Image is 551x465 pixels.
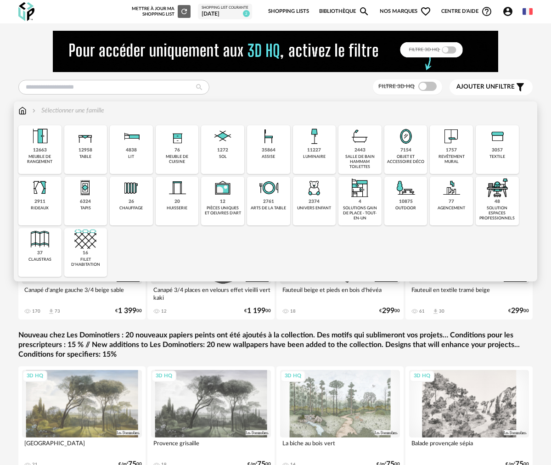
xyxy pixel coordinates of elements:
[220,199,225,205] div: 12
[387,154,425,165] div: objet et accessoire déco
[55,308,60,314] div: 73
[307,147,321,153] div: 11227
[18,2,34,21] img: OXP
[212,125,234,147] img: Sol.png
[456,84,495,90] span: Ajouter un
[243,10,250,17] span: 2
[489,154,505,159] div: textile
[268,2,309,21] a: Shopping Lists
[359,6,370,17] span: Magnify icon
[515,82,526,93] span: Filter icon
[53,31,498,72] img: NEW%20NEW%20HQ%20NEW_V1.gif
[281,370,305,382] div: 3D HQ
[508,308,529,314] div: € 00
[309,199,320,205] div: 2374
[126,147,137,153] div: 4838
[481,6,492,17] span: Help Circle Outline icon
[486,125,508,147] img: Textile.png
[152,370,176,382] div: 3D HQ
[79,154,91,159] div: table
[74,228,96,250] img: filet.png
[115,308,142,314] div: € 00
[48,308,55,315] span: Download icon
[120,125,142,147] img: Literie.png
[440,177,462,199] img: Agencement.png
[158,154,196,165] div: meuble de cuisine
[80,206,91,211] div: tapis
[502,6,517,17] span: Account Circle icon
[446,147,457,153] div: 1757
[219,154,227,159] div: sol
[379,308,400,314] div: € 00
[341,206,379,221] div: solutions gain de place - tout-en-un
[22,284,142,303] div: Canapé d'angle gauche 3/4 beige sable
[456,83,515,91] span: filtre
[32,308,40,314] div: 170
[247,308,265,314] span: 1 199
[79,147,92,153] div: 12958
[202,6,248,17] a: Shopping List courante [DATE] 2
[29,125,51,147] img: Meuble%20de%20rangement.png
[441,6,492,17] span: Centre d'aideHelp Circle Outline icon
[439,308,444,314] div: 30
[30,106,38,115] img: svg+xml;base64,PHN2ZyB3aWR0aD0iMTYiIGhlaWdodD0iMTYiIHZpZXdCb3g9IjAgMCAxNiAxNiIgZmlsbD0ibm9uZSIgeG...
[119,206,143,211] div: chauffage
[151,284,271,303] div: Canapé 3/4 places en velours effet vieilli vert kaki
[502,6,513,17] span: Account Circle icon
[303,154,326,159] div: luminaire
[166,125,188,147] img: Rangement.png
[167,206,187,211] div: huisserie
[34,199,45,205] div: 2911
[349,125,371,147] img: Salle%20de%20bain.png
[395,206,416,211] div: outdoor
[319,2,370,21] a: BibliothèqueMagnify icon
[263,199,274,205] div: 2761
[28,257,51,262] div: claustras
[341,154,379,170] div: salle de bain hammam toilettes
[244,308,271,314] div: € 00
[258,177,280,199] img: ArtTable.png
[409,284,529,303] div: Fauteuil en textile tramé beige
[161,308,167,314] div: 12
[433,154,470,165] div: revêtement mural
[251,206,286,211] div: arts de la table
[280,284,400,303] div: Fauteuil beige et pieds en bois d'hévéa
[438,206,465,211] div: agencement
[202,11,248,18] div: [DATE]
[290,308,296,314] div: 18
[399,199,413,205] div: 10875
[204,206,242,216] div: pièces uniques et oeuvres d'art
[349,177,371,199] img: ToutEnUn.png
[523,6,533,17] img: fr
[395,125,417,147] img: Miroir.png
[202,6,248,10] div: Shopping List courante
[18,331,533,359] a: Nouveau chez Les Dominotiers : 20 nouveaux papiers peints ont été ajoutés à la collection. Des mo...
[440,125,462,147] img: Papier%20peint.png
[74,177,96,199] img: Tapis.png
[297,206,331,211] div: univers enfant
[303,177,325,199] img: UniversEnfant.png
[354,147,365,153] div: 2443
[432,308,439,315] span: Download icon
[118,308,136,314] span: 1 399
[29,177,51,199] img: Rideaux.png
[180,9,188,14] span: Refresh icon
[486,177,508,199] img: espace-de-travail.png
[212,177,234,199] img: UniqueOeuvre.png
[33,147,47,153] div: 12663
[166,177,188,199] img: Huiserie.png
[21,154,59,165] div: meuble de rangement
[420,6,431,17] span: Heart Outline icon
[409,437,529,456] div: Balade provençale sépia
[80,199,91,205] div: 6324
[83,250,88,256] div: 16
[22,370,47,382] div: 3D HQ
[262,154,275,159] div: assise
[174,199,180,205] div: 20
[380,2,431,21] span: Nos marques
[74,125,96,147] img: Table.png
[18,106,27,115] img: svg+xml;base64,PHN2ZyB3aWR0aD0iMTYiIGhlaWdodD0iMTciIHZpZXdCb3g9IjAgMCAxNiAxNyIgZmlsbD0ibm9uZSIgeG...
[359,199,361,205] div: 4
[174,147,180,153] div: 76
[31,206,49,211] div: rideaux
